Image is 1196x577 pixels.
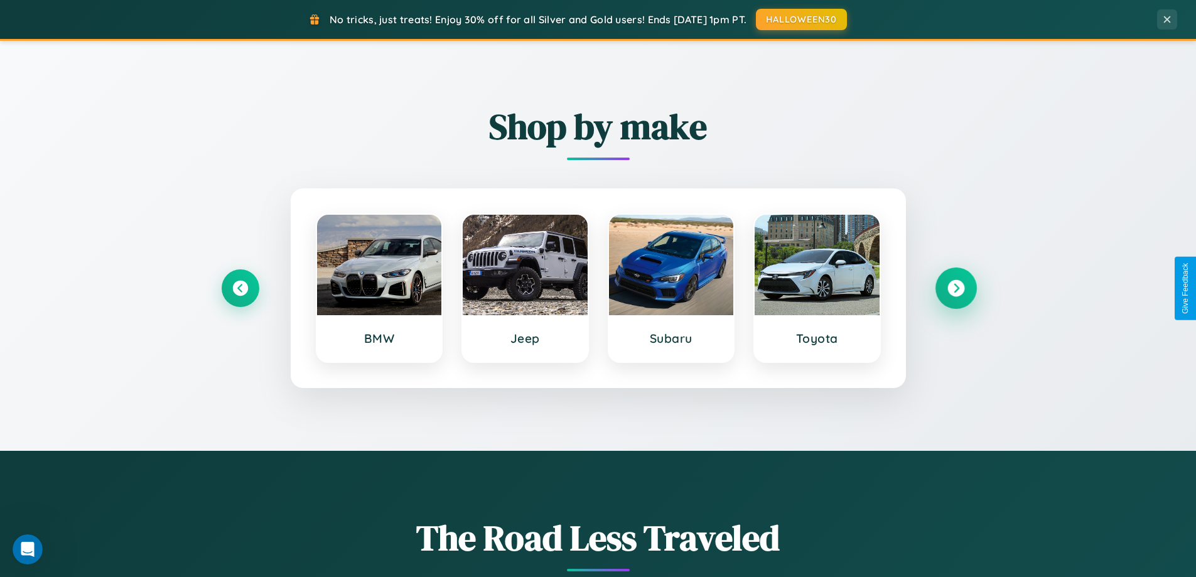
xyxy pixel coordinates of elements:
h3: Subaru [622,331,721,346]
h1: The Road Less Traveled [222,514,975,562]
span: No tricks, just treats! Enjoy 30% off for all Silver and Gold users! Ends [DATE] 1pm PT. [330,13,746,26]
div: Give Feedback [1181,263,1190,314]
iframe: Intercom live chat [13,534,43,564]
h3: Toyota [767,331,867,346]
button: HALLOWEEN30 [756,9,847,30]
h3: Jeep [475,331,575,346]
h3: BMW [330,331,429,346]
h2: Shop by make [222,102,975,151]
